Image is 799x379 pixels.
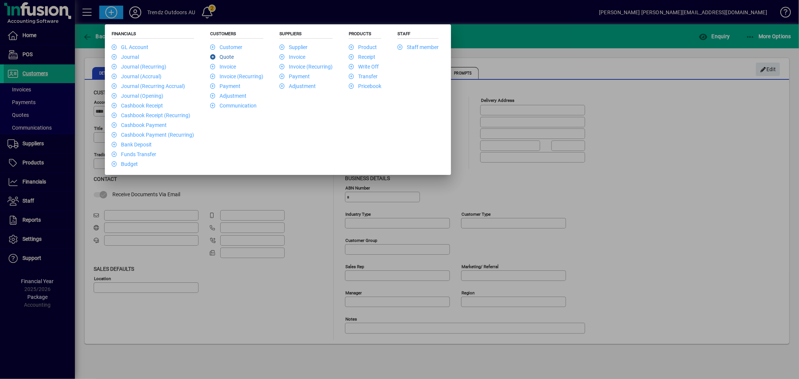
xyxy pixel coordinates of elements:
[210,93,246,99] a: Adjustment
[349,31,381,39] h5: Products
[279,44,308,50] a: Supplier
[210,44,242,50] a: Customer
[210,54,234,60] a: Quote
[112,132,194,138] a: Cashbook Payment (Recurring)
[210,31,263,39] h5: Customers
[210,103,257,109] a: Communication
[210,73,263,79] a: Invoice (Recurring)
[210,64,236,70] a: Invoice
[349,83,381,89] a: Pricebook
[112,151,156,157] a: Funds Transfer
[349,44,377,50] a: Product
[112,73,161,79] a: Journal (Accrual)
[112,112,190,118] a: Cashbook Receipt (Recurring)
[397,31,439,39] h5: Staff
[112,161,138,167] a: Budget
[349,54,375,60] a: Receipt
[112,122,167,128] a: Cashbook Payment
[210,83,240,89] a: Payment
[397,44,439,50] a: Staff member
[112,93,163,99] a: Journal (Opening)
[279,64,333,70] a: Invoice (Recurring)
[112,64,166,70] a: Journal (Recurring)
[279,73,310,79] a: Payment
[112,103,163,109] a: Cashbook Receipt
[279,54,305,60] a: Invoice
[112,31,194,39] h5: Financials
[112,83,185,89] a: Journal (Recurring Accrual)
[112,44,148,50] a: GL Account
[112,142,152,148] a: Bank Deposit
[279,31,333,39] h5: Suppliers
[349,64,379,70] a: Write Off
[349,73,378,79] a: Transfer
[279,83,316,89] a: Adjustment
[112,54,139,60] a: Journal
